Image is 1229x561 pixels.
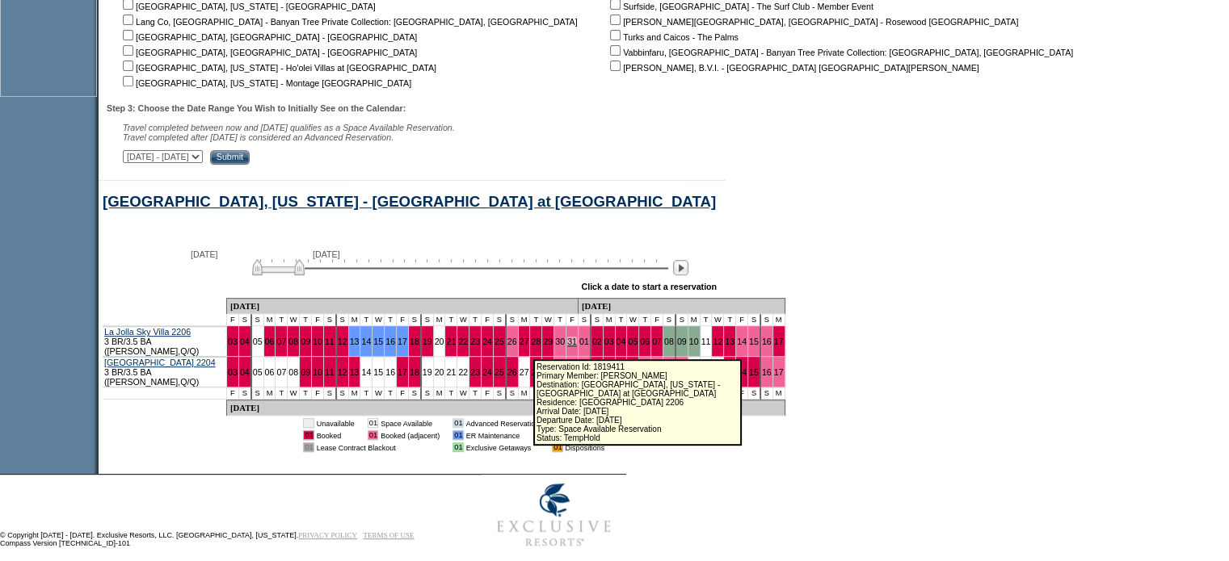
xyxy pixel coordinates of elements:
td: S [761,314,773,326]
a: 07 [276,337,286,346]
a: 04 [617,337,626,346]
td: Advanced Reservation [466,418,540,428]
a: 09 [677,337,687,346]
a: 23 [470,367,480,377]
nobr: [GEOGRAPHIC_DATA], [US_STATE] - [GEOGRAPHIC_DATA] [120,2,376,11]
a: 28 [531,337,541,346]
td: W [457,387,469,400]
td: M [434,387,446,400]
td: Exclusive Getaways [466,442,540,452]
a: 21 [446,367,456,377]
td: Dispositions [566,442,605,452]
td: T [360,387,372,400]
td: S [591,314,604,326]
nobr: [GEOGRAPHIC_DATA], [US_STATE] - Ho'olei Villas at [GEOGRAPHIC_DATA] [120,63,436,73]
a: 18 [410,367,419,377]
td: T [276,387,288,400]
a: 06 [640,337,650,346]
td: S [507,314,519,326]
a: 24 [482,367,492,377]
td: T [469,387,482,400]
a: 22 [458,367,468,377]
td: S [748,314,761,326]
td: Space Available [381,418,440,428]
td: Booked (adjacent) [381,430,440,440]
td: F [482,314,494,326]
a: 26 [507,367,517,377]
a: 14 [361,367,371,377]
td: 01 [303,442,314,452]
td: T [554,314,566,326]
a: 11 [325,337,335,346]
a: 20 [435,337,444,346]
span: [DATE] [191,249,218,259]
td: W [712,314,724,326]
td: S [337,314,349,326]
td: S [761,387,773,400]
td: 3 BR/3.5 BA ([PERSON_NAME],Q/Q) [103,326,227,357]
a: 19 [423,337,432,346]
td: S [409,314,422,326]
td: T [445,314,457,326]
span: Travel completed between now and [DATE] qualifies as a Space Available Reservation. [123,123,455,132]
a: 04 [240,367,250,377]
nobr: Travel completed after [DATE] is considered an Advanced Reservation. [123,132,394,142]
td: M [264,314,276,326]
a: 16 [385,337,395,346]
img: Next [673,260,688,275]
a: 25 [495,337,504,346]
a: 02 [592,337,602,346]
td: S [239,314,252,326]
a: 03 [604,337,614,346]
nobr: Surfside, [GEOGRAPHIC_DATA] - The Surf Club - Member Event [607,2,873,11]
td: S [422,387,434,400]
a: La Jolla Sky Villa 2206 [104,327,191,337]
a: 09 [301,337,310,346]
td: 01 [452,418,463,428]
a: 08 [664,337,674,346]
td: 01 [552,442,562,452]
a: 12 [338,337,347,346]
td: F [736,314,748,326]
a: 15 [749,337,759,346]
td: M [349,387,361,400]
a: 03 [228,367,238,377]
td: F [312,387,324,400]
div: Click a date to start a reservation [581,282,717,291]
a: 28 [531,367,541,377]
td: ER Maintenance [466,430,540,440]
td: T [639,314,651,326]
td: Booked [317,430,355,440]
td: W [627,314,639,326]
a: 18 [410,337,419,346]
nobr: Lang Co, [GEOGRAPHIC_DATA] - Banyan Tree Private Collection: [GEOGRAPHIC_DATA], [GEOGRAPHIC_DATA] [120,17,578,27]
td: M [519,314,531,326]
td: S [324,387,337,400]
a: 08 [288,367,298,377]
td: S [507,387,519,400]
a: 10 [689,337,699,346]
nobr: Vabbinfaru, [GEOGRAPHIC_DATA] - Banyan Tree Private Collection: [GEOGRAPHIC_DATA], [GEOGRAPHIC_DATA] [607,48,1073,57]
a: 16 [385,367,395,377]
a: 05 [253,337,263,346]
a: 24 [482,337,492,346]
td: S [324,314,337,326]
td: W [372,387,385,400]
a: 15 [373,337,383,346]
td: T [385,387,397,400]
a: 16 [762,367,772,377]
td: M [688,314,701,326]
a: 05 [628,337,638,346]
a: 15 [749,367,759,377]
td: F [397,314,409,326]
a: 27 [520,367,529,377]
a: 04 [240,337,250,346]
td: F [312,314,324,326]
a: TERMS OF USE [364,531,415,539]
a: 17 [774,367,784,377]
nobr: [GEOGRAPHIC_DATA], [GEOGRAPHIC_DATA] - [GEOGRAPHIC_DATA] [120,48,417,57]
nobr: Turks and Caicos - The Palms [607,32,739,42]
a: 03 [228,337,238,346]
a: 21 [446,337,456,346]
a: 22 [458,337,468,346]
